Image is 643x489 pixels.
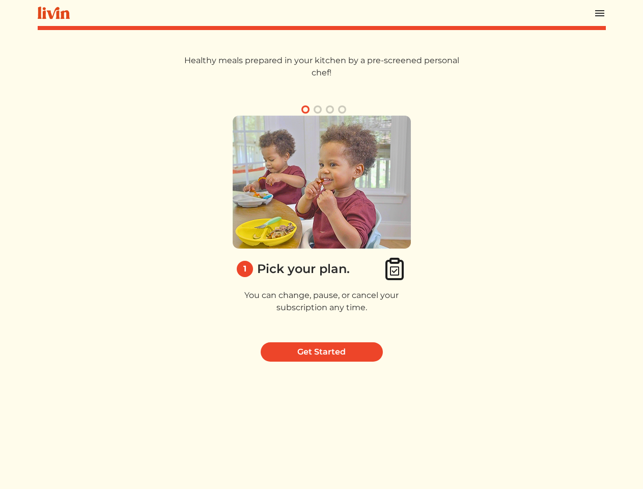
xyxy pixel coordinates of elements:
[180,55,464,79] p: Healthy meals prepared in your kitchen by a pre-screened personal chef!
[38,7,70,19] img: livin-logo-a0d97d1a881af30f6274990eb6222085a2533c92bbd1e4f22c21b4f0d0e3210c.svg
[237,261,253,277] div: 1
[257,260,350,278] div: Pick your plan.
[594,7,606,19] img: menu_hamburger-cb6d353cf0ecd9f46ceae1c99ecbeb4a00e71ca567a856bd81f57e9d8c17bb26.svg
[261,342,383,362] a: Get Started
[233,116,411,249] img: 1_pick_plan-58eb60cc534f7a7539062c92543540e51162102f37796608976bb4e513d204c1.png
[382,257,407,281] img: clipboard_check-4e1afea9aecc1d71a83bd71232cd3fbb8e4b41c90a1eb376bae1e516b9241f3c.svg
[233,289,411,314] p: You can change, pause, or cancel your subscription any time.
